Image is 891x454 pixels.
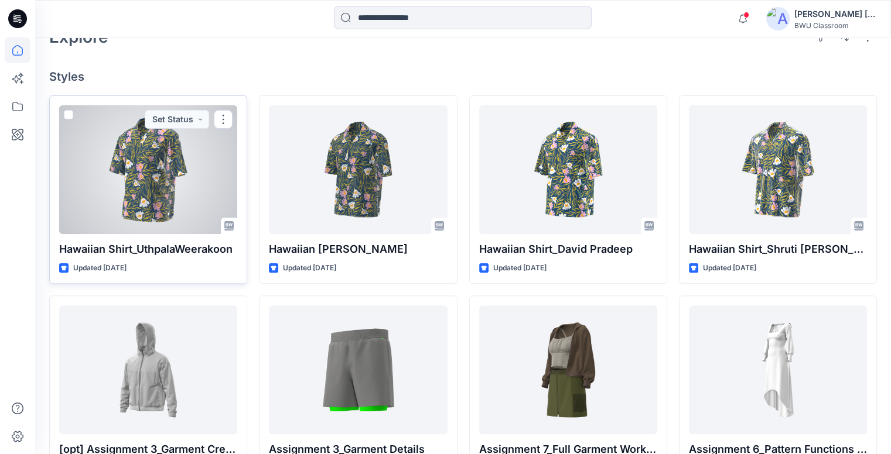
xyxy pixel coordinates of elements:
h2: Explore [49,27,108,46]
a: Assignment 7_Full Garment Workflow [479,305,657,434]
a: Hawaiian Shirt_UthpalaWeerakoon [59,105,237,234]
a: Hawaiian Shirt_Lisha Sanders [269,105,447,234]
p: Hawaiian Shirt_Shruti [PERSON_NAME] [689,241,867,257]
a: Assignment 3_Garment Details [269,305,447,434]
h4: Styles [49,70,877,84]
img: avatar [766,7,790,30]
p: Updated [DATE] [493,262,547,274]
p: Hawaiian [PERSON_NAME] [269,241,447,257]
a: Hawaiian Shirt_Shruti Rathor [689,105,867,234]
a: Hawaiian Shirt_David Pradeep [479,105,657,234]
a: [opt] Assignment 3_Garment Creation Details [59,305,237,434]
p: Hawaiian Shirt_UthpalaWeerakoon [59,241,237,257]
p: Updated [DATE] [703,262,756,274]
p: Hawaiian Shirt_David Pradeep [479,241,657,257]
p: Updated [DATE] [283,262,336,274]
div: BWU Classroom [794,21,876,30]
p: Updated [DATE] [73,262,127,274]
a: Assignment 6_Pattern Functions Pt.2 [689,305,867,434]
div: [PERSON_NAME] [PERSON_NAME] [PERSON_NAME] [794,7,876,21]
